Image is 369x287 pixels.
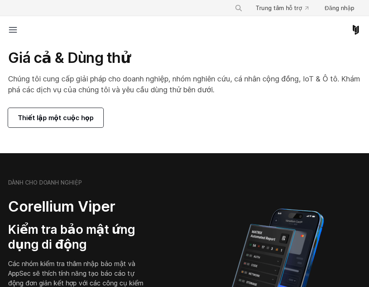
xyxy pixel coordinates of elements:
[256,4,302,11] font: Trung tâm hỗ trợ
[8,198,115,215] font: Corellium Viper
[228,1,361,15] div: Menu điều hướng
[18,114,94,122] font: Thiết lập một cuộc họp
[231,1,246,15] button: Tìm kiếm
[8,222,135,252] font: Kiểm tra bảo mật ứng dụng di động
[8,75,360,94] font: Chúng tôi cung cấp giải pháp cho doanh nghiệp, nhóm nghiên cứu, cá nhân cộng đồng, IoT & Ô tô. Kh...
[8,108,103,127] a: Thiết lập một cuộc họp
[325,4,354,11] font: Đăng nhập
[8,49,131,67] font: Giá cả & Dùng thử
[8,179,82,186] font: DÀNH CHO DOANH NGHIỆP
[351,25,361,35] a: Trang chủ Corellium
